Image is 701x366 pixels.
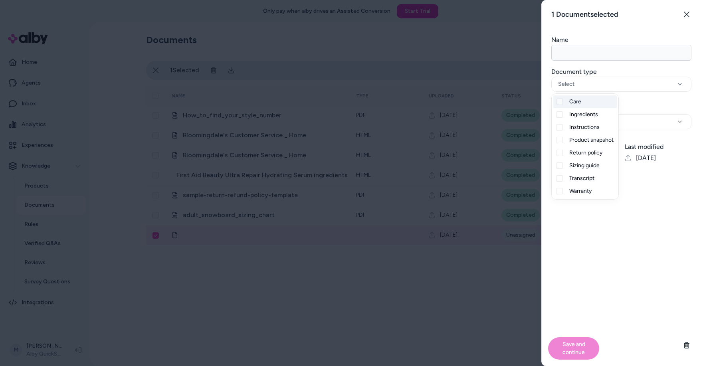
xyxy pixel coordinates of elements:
[551,77,691,92] button: Select
[625,142,692,152] h3: Last modified
[569,98,581,106] span: Care
[569,123,600,131] span: Instructions
[551,35,691,45] h3: Name
[558,80,574,88] span: Select
[569,187,592,195] span: Warranty
[569,149,602,157] span: Return policy
[636,153,656,163] span: [DATE]
[551,9,618,20] h2: 1 Document selected
[569,174,594,182] span: Transcript
[569,136,614,144] span: Product snapshot
[569,162,600,170] span: Sizing guide
[569,111,598,119] span: Ingredients
[552,94,618,199] div: Suggestions
[551,67,691,77] h3: Document type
